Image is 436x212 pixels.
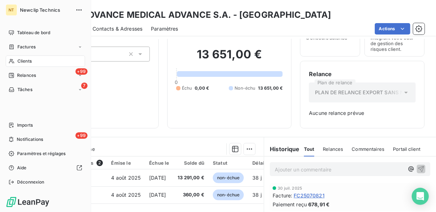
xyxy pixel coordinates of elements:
[195,85,209,91] span: 0,00 €
[17,122,33,128] span: Imports
[309,70,416,78] h6: Relance
[17,44,36,50] span: Factures
[252,175,262,181] span: 38 j
[17,136,43,143] span: Notifications
[273,201,307,208] span: Paiement reçu
[149,175,166,181] span: [DATE]
[176,47,283,69] h2: 13 651,00 €
[294,192,325,199] span: FC25070821
[75,132,88,139] span: +99
[213,190,244,200] span: non-échue
[309,110,416,117] span: Aucune relance prévue
[111,192,141,198] span: 4 août 2025
[393,146,420,152] span: Portail client
[371,29,419,52] span: Surveiller ce client en intégrant votre outil de gestion des risques client.
[17,72,36,79] span: Relances
[412,188,429,205] div: Open Intercom Messenger
[252,160,272,166] div: Délai
[323,146,343,152] span: Relances
[304,146,315,152] span: Tout
[17,179,44,185] span: Déconnexion
[6,162,85,174] a: Aide
[273,192,292,199] span: Facture :
[149,192,166,198] span: [DATE]
[96,160,103,166] span: 2
[175,79,178,85] span: 0
[178,191,204,198] span: 360,00 €
[151,25,178,32] span: Paramètres
[235,85,255,91] span: Non-échu
[93,25,142,32] span: Contacts & Adresses
[178,174,204,181] span: 13 291,00 €
[252,192,262,198] span: 38 j
[182,85,192,91] span: Échu
[17,165,27,171] span: Aide
[278,186,302,190] span: 30 juil. 2025
[264,145,300,153] h6: Historique
[75,68,88,75] span: +99
[111,160,141,166] div: Émise le
[63,9,331,21] h3: MEDADVANCE MEDICAL ADVANCE S.A. - [GEOGRAPHIC_DATA]
[6,4,17,16] div: NT
[352,146,385,152] span: Commentaires
[81,83,88,89] span: 7
[6,196,50,208] img: Logo LeanPay
[149,160,169,166] div: Échue le
[17,150,65,157] span: Paramètres et réglages
[178,160,204,166] div: Solde dû
[258,85,283,91] span: 13 651,00 €
[213,160,244,166] div: Statut
[17,86,32,93] span: Tâches
[375,23,410,35] button: Actions
[17,30,50,36] span: Tableau de bord
[20,7,71,13] span: Newclip Technics
[17,58,32,64] span: Clients
[213,173,244,183] span: non-échue
[89,51,95,57] input: Ajouter une valeur
[315,89,416,96] span: PLAN DE RELANCE EXPORT SANS NOTIF
[308,201,330,208] span: 678,91 €
[111,175,141,181] span: 4 août 2025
